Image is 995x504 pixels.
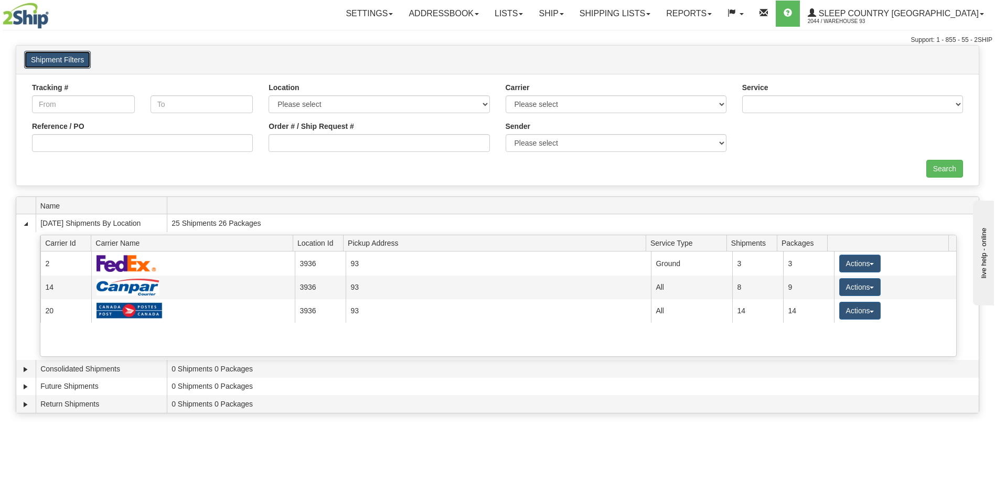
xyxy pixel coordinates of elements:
label: Sender [506,121,530,132]
a: Shipping lists [572,1,658,27]
td: All [651,276,732,299]
a: Expand [20,364,31,375]
label: Order # / Ship Request # [269,121,354,132]
td: 93 [346,251,651,275]
img: logo2044.jpg [3,3,49,29]
a: Expand [20,381,31,392]
td: 93 [346,299,651,323]
td: 0 Shipments 0 Packages [167,360,979,378]
button: Actions [839,278,881,296]
a: Addressbook [401,1,487,27]
a: Collapse [20,218,31,229]
a: Expand [20,399,31,410]
span: Pickup Address [348,235,646,251]
label: Tracking # [32,82,68,93]
a: Lists [487,1,531,27]
div: live help - online [8,9,97,17]
td: 3 [783,251,834,275]
span: Packages [782,235,828,251]
td: 14 [40,276,91,299]
a: Reports [658,1,720,27]
td: Future Shipments [36,378,167,396]
img: Canada Post [97,302,163,319]
input: From [32,95,135,113]
td: 20 [40,299,91,323]
a: Ship [531,1,571,27]
label: Location [269,82,299,93]
td: 3936 [295,276,346,299]
td: Ground [651,251,732,275]
span: Name [40,198,167,214]
a: Settings [338,1,401,27]
td: 2 [40,251,91,275]
span: Carrier Id [45,235,91,251]
td: Return Shipments [36,395,167,413]
iframe: chat widget [971,199,994,305]
label: Carrier [506,82,530,93]
input: Search [926,160,963,178]
label: Reference / PO [32,121,84,132]
img: Canpar [97,279,159,295]
span: Service Type [650,235,726,251]
span: Location Id [297,235,344,251]
input: To [151,95,253,113]
td: 8 [732,276,783,299]
td: 25 Shipments 26 Packages [167,214,979,232]
td: Consolidated Shipments [36,360,167,378]
td: 9 [783,276,834,299]
td: 0 Shipments 0 Packages [167,378,979,396]
label: Service [742,82,768,93]
td: 0 Shipments 0 Packages [167,395,979,413]
td: 14 [732,299,783,323]
img: FedEx Express® [97,255,157,272]
td: 3 [732,251,783,275]
td: All [651,299,732,323]
span: Shipments [731,235,777,251]
button: Actions [839,302,881,320]
td: 3936 [295,299,346,323]
span: Carrier Name [95,235,293,251]
td: [DATE] Shipments By Location [36,214,167,232]
a: Sleep Country [GEOGRAPHIC_DATA] 2044 / Warehouse 93 [800,1,992,27]
td: 14 [783,299,834,323]
button: Shipment Filters [24,51,91,69]
span: Sleep Country [GEOGRAPHIC_DATA] [816,9,979,18]
span: 2044 / Warehouse 93 [808,16,886,27]
td: 3936 [295,251,346,275]
td: 93 [346,276,651,299]
button: Actions [839,255,881,272]
div: Support: 1 - 855 - 55 - 2SHIP [3,36,992,45]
